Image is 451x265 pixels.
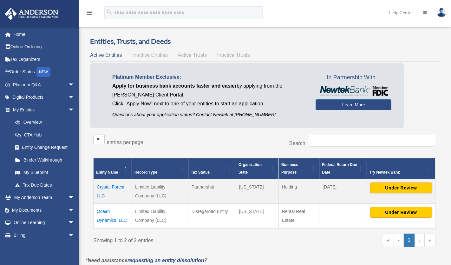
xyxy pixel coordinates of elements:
th: Tax Status: Activate to sort [188,158,236,179]
div: Try Newtek Bank [369,169,426,176]
td: [US_STATE] [236,179,278,204]
a: My Anderson Teamarrow_drop_down [4,191,84,204]
span: Organization State [239,162,262,175]
button: Under Review [370,182,432,193]
span: Inactive Entities [132,52,168,58]
th: Federal Return Due Date: Activate to sort [319,158,367,179]
td: [DATE] [319,179,367,204]
span: arrow_drop_down [68,216,81,229]
a: Digital Productsarrow_drop_down [4,91,84,104]
span: arrow_drop_down [68,229,81,242]
a: Home [4,28,84,41]
p: Platinum Member Exclusive: [112,73,306,82]
img: User Pic [437,8,446,17]
button: Under Review [370,207,432,218]
th: Entity Name: Activate to invert sorting [94,158,132,179]
label: Search: [289,141,307,146]
th: Record Type: Activate to sort [132,158,188,179]
p: by applying from the [PERSON_NAME] Client Portal. [112,82,306,99]
a: CTA Hub [9,129,81,141]
td: Limited Liability Company (LLC) [132,179,188,204]
td: Crystal Forest, LLC [94,179,132,204]
span: Active Trusts [178,52,207,58]
span: Inactive Trusts [217,52,250,58]
th: Business Purpose: Activate to sort [278,158,319,179]
i: menu [86,9,93,17]
span: arrow_drop_down [68,103,81,116]
p: Click "Apply Now" next to one of your entities to start an application. [112,99,306,108]
a: First [383,234,394,247]
th: Organization State: Activate to sort [236,158,278,179]
a: Online Learningarrow_drop_down [4,216,84,229]
td: Partnership [188,179,236,204]
a: Order StatusNEW [4,66,84,79]
a: Tax Due Dates [9,179,81,191]
img: NewtekBankLogoSM.png [319,86,388,96]
div: NEW [36,67,50,77]
span: arrow_drop_down [68,204,81,217]
a: My Entitiesarrow_drop_down [4,103,81,116]
span: Active Entities [90,52,122,58]
span: Business Purpose [281,162,298,175]
a: Billingarrow_drop_down [4,229,84,242]
a: Tax Organizers [4,53,84,66]
span: Federal Return Due Date [322,162,357,175]
a: My Documentsarrow_drop_down [4,204,84,216]
a: Events Calendar [4,242,84,254]
h3: Entities, Trusts, and Deeds [90,36,439,46]
td: Rental Real Estate [278,203,319,228]
a: Entity Change Request [9,141,81,154]
span: Tax Status [191,170,210,175]
a: requesting an entity dissolution [127,258,204,263]
span: arrow_drop_down [68,91,81,104]
th: Try Newtek Bank : Activate to sort [367,158,435,179]
a: Online Ordering [4,41,84,53]
span: Record Type [134,170,157,175]
span: Entity Name [96,170,118,175]
a: Overview [9,116,78,129]
td: Holding [278,179,319,204]
a: menu [86,11,93,17]
p: Questions about your application status? Contact Newtek at [PHONE_NUMBER] [112,111,306,119]
span: Apply for business bank accounts faster and easier [112,83,237,89]
td: Disregarded Entity [188,203,236,228]
em: *Need assistance ? [86,258,207,263]
img: Anderson Advisors Platinum Portal [3,8,60,20]
span: arrow_drop_down [68,78,81,91]
a: Binder Walkthrough [9,154,81,166]
a: Platinum Q&Aarrow_drop_down [4,78,84,91]
a: Learn More [316,99,391,110]
label: entries per page [107,140,143,145]
span: arrow_drop_down [68,191,81,204]
td: [US_STATE] [236,203,278,228]
td: Limited Liability Company (LLC) [132,203,188,228]
i: search [106,9,113,16]
a: My Blueprint [9,166,81,179]
span: In Partnership With... [316,73,391,83]
td: Ocean Dynamics, LLC [94,203,132,228]
div: Showing 1 to 2 of 2 entries [93,234,260,245]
